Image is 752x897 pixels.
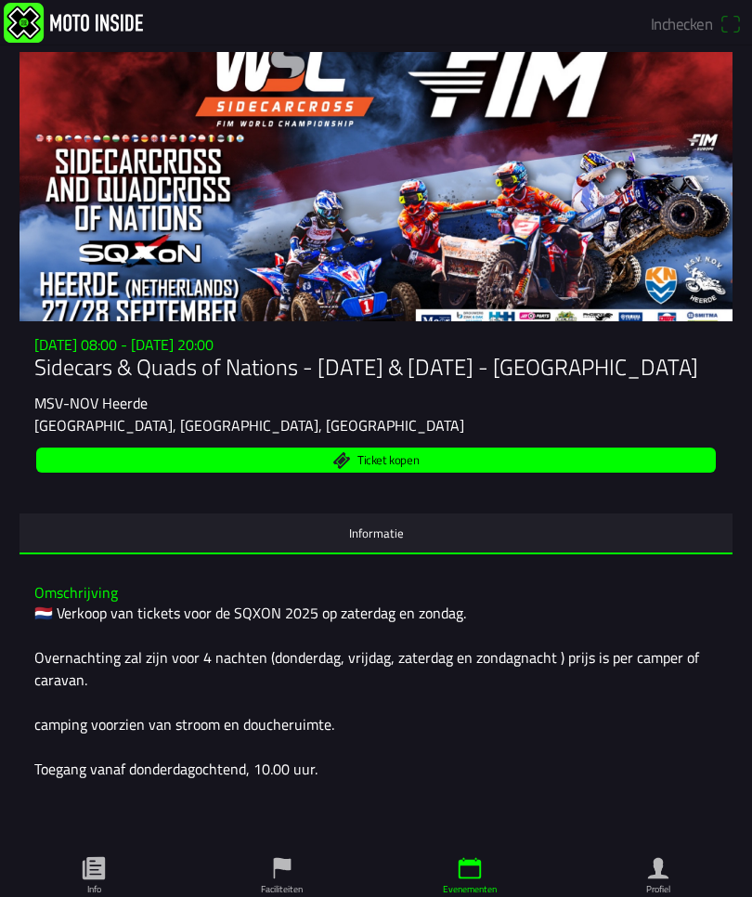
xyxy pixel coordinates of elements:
[34,392,148,414] ion-text: MSV-NOV Heerde
[443,882,497,896] ion-label: Evenementen
[34,584,718,602] h3: Omschrijving
[34,354,718,381] h1: Sidecars & Quads of Nations - [DATE] & [DATE] - [GEOGRAPHIC_DATA]
[646,882,670,896] ion-label: Profiel
[651,11,712,35] span: Inchecken
[357,454,419,466] span: Ticket kopen
[34,336,718,354] h3: [DATE] 08:00 - [DATE] 20:00
[268,854,296,882] ion-icon: flag
[349,523,404,543] ion-label: Informatie
[456,854,484,882] ion-icon: calendar
[87,882,101,896] ion-label: Info
[644,854,672,882] ion-icon: person
[80,854,108,882] ion-icon: paper
[34,414,464,436] ion-text: [GEOGRAPHIC_DATA], [GEOGRAPHIC_DATA], [GEOGRAPHIC_DATA]
[261,882,303,896] ion-label: Faciliteiten
[644,7,748,39] a: Incheckenqr scanner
